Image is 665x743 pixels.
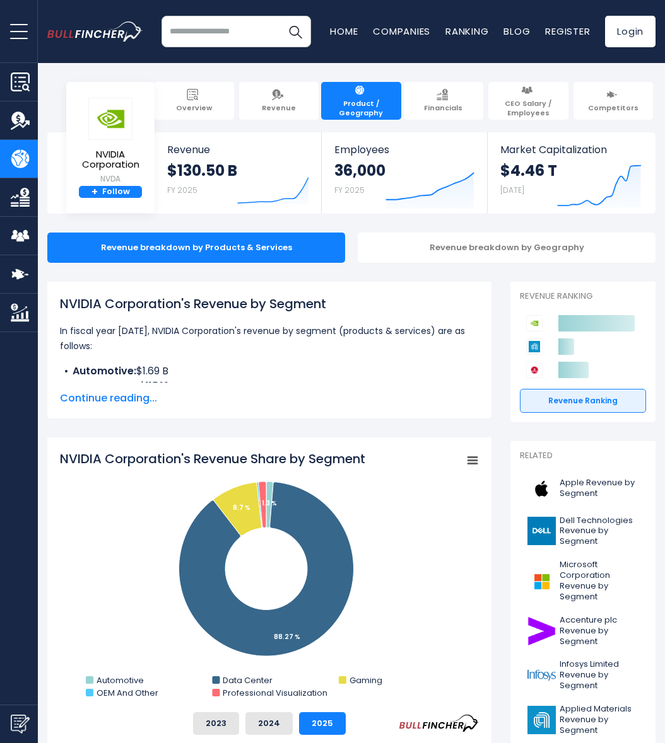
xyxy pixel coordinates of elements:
[588,103,639,112] span: Competitors
[520,471,646,506] a: Apple Revenue by Segment
[373,25,430,38] a: Companies
[47,233,345,263] div: Revenue breakdown by Products & Services
[527,517,556,545] img: DELL logo
[527,475,556,503] img: AAPL logo
[321,82,401,120] a: Product / Geography
[500,185,524,195] small: [DATE]
[97,674,144,686] text: Automotive
[520,291,646,302] p: Revenue Ranking
[350,674,382,686] text: Gaming
[60,450,365,468] tspan: NVIDIA Corporation's Revenue Share by Segment
[60,323,479,354] p: In fiscal year [DATE], NVIDIA Corporation's revenue by segment (products & services) are as follows:
[527,617,556,645] img: ACN logo
[527,661,556,689] img: INFY logo
[262,498,277,508] tspan: 1.3 %
[299,712,346,735] button: 2025
[334,144,475,156] span: Employees
[233,503,250,512] tspan: 8.7 %
[60,391,479,406] span: Continue reading...
[500,144,642,156] span: Market Capitalization
[280,16,311,47] button: Search
[60,364,479,379] li: $1.69 B
[560,615,639,647] span: Accenture plc Revenue by Segment
[424,103,462,112] span: Financials
[404,82,484,120] a: Financials
[88,98,132,140] img: NVDA logo
[358,233,656,263] div: Revenue breakdown by Geography
[560,704,639,736] span: Applied Materials Revenue by Segment
[330,25,358,38] a: Home
[73,149,148,170] span: NVIDIA Corporation
[520,389,646,413] a: Revenue Ranking
[47,21,162,42] a: Go to homepage
[526,338,543,355] img: Applied Materials competitors logo
[60,379,479,394] li: $115.19 B
[223,687,327,699] text: Professional Visualization
[445,25,488,38] a: Ranking
[193,712,239,735] button: 2023
[503,25,530,38] a: Blog
[334,161,385,180] strong: 36,000
[526,362,543,378] img: Broadcom competitors logo
[520,612,646,650] a: Accenture plc Revenue by Segment
[560,515,639,548] span: Dell Technologies Revenue by Segment
[520,556,646,606] a: Microsoft Corporation Revenue by Segment
[97,687,158,699] text: OEM And Other
[176,103,212,112] span: Overview
[73,173,148,185] small: NVDA
[527,567,556,596] img: MSFT logo
[167,144,309,156] span: Revenue
[274,632,300,642] tspan: 88.27 %
[560,560,639,602] span: Microsoft Corporation Revenue by Segment
[334,185,365,195] small: FY 2025
[154,82,234,120] a: Overview
[574,82,654,120] a: Competitors
[155,132,322,214] a: Revenue $130.50 B FY 2025
[223,674,273,686] text: Data Center
[47,21,143,42] img: bullfincher logo
[245,712,293,735] button: 2024
[527,706,556,734] img: AMAT logo
[60,294,479,313] h1: NVIDIA Corporation's Revenue by Segment
[520,656,646,694] a: Infosys Limited Revenue by Segment
[79,186,142,199] a: +Follow
[488,82,568,120] a: CEO Salary / Employees
[262,103,296,112] span: Revenue
[73,364,136,378] b: Automotive:
[91,187,98,198] strong: +
[500,161,557,180] strong: $4.46 T
[520,512,646,551] a: Dell Technologies Revenue by Segment
[327,99,395,117] span: Product / Geography
[560,659,639,691] span: Infosys Limited Revenue by Segment
[545,25,590,38] a: Register
[526,315,543,331] img: NVIDIA Corporation competitors logo
[167,185,197,195] small: FY 2025
[520,701,646,739] a: Applied Materials Revenue by Segment
[60,450,479,702] svg: NVIDIA Corporation's Revenue Share by Segment
[560,478,639,499] span: Apple Revenue by Segment
[322,132,488,214] a: Employees 36,000 FY 2025
[73,97,148,186] a: NVIDIA Corporation NVDA
[167,161,237,180] strong: $130.50 B
[495,99,562,117] span: CEO Salary / Employees
[605,16,656,47] a: Login
[488,132,654,214] a: Market Capitalization $4.46 T [DATE]
[239,82,319,120] a: Revenue
[520,451,646,461] p: Related
[73,379,139,393] b: Data Center:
